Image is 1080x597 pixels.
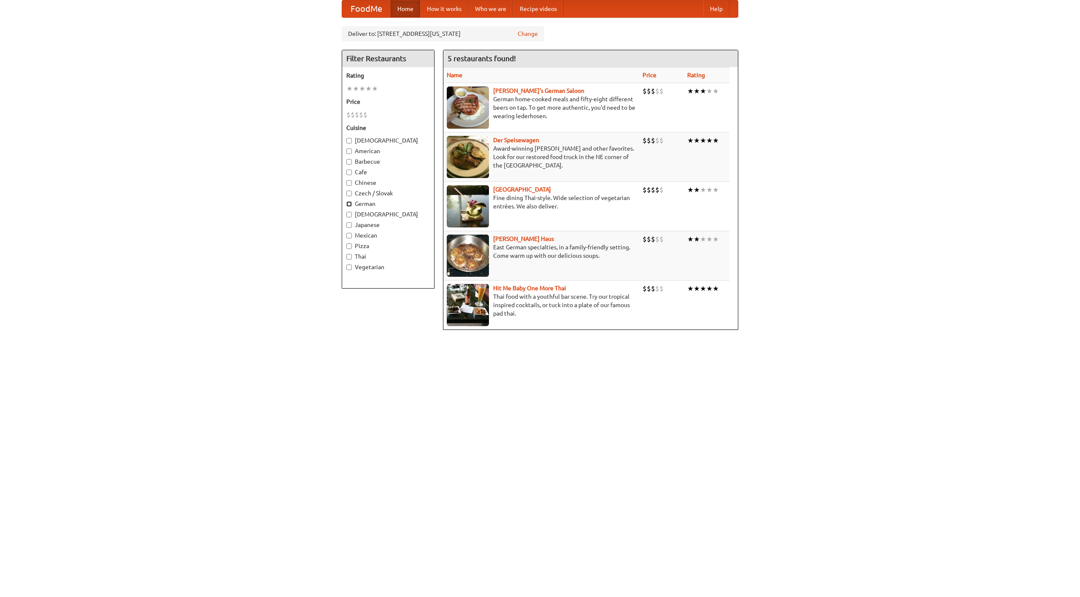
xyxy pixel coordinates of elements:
li: ★ [365,84,372,93]
label: Cafe [346,168,430,176]
label: [DEMOGRAPHIC_DATA] [346,136,430,145]
li: $ [655,185,659,194]
img: satay.jpg [447,185,489,227]
li: $ [643,136,647,145]
li: ★ [694,235,700,244]
li: $ [346,110,351,119]
a: Recipe videos [513,0,564,17]
h4: Filter Restaurants [342,50,434,67]
label: Mexican [346,231,430,240]
li: ★ [353,84,359,93]
input: Thai [346,254,352,259]
label: Chinese [346,178,430,187]
li: $ [651,284,655,293]
h5: Rating [346,71,430,80]
li: $ [359,110,363,119]
input: Cafe [346,170,352,175]
li: ★ [687,235,694,244]
label: Pizza [346,242,430,250]
li: $ [351,110,355,119]
b: Hit Me Baby One More Thai [493,285,566,292]
li: $ [655,86,659,96]
a: Change [518,30,538,38]
input: German [346,201,352,207]
input: Mexican [346,233,352,238]
ng-pluralize: 5 restaurants found! [448,54,516,62]
a: [PERSON_NAME]'s German Saloon [493,87,584,94]
li: ★ [706,235,713,244]
li: $ [651,86,655,96]
p: Thai food with a youthful bar scene. Try our tropical inspired cocktails, or tuck into a plate of... [447,292,636,318]
p: German home-cooked meals and fifty-eight different beers on tap. To get more authentic, you'd nee... [447,95,636,120]
input: Pizza [346,243,352,249]
li: $ [647,86,651,96]
label: Japanese [346,221,430,229]
li: $ [655,136,659,145]
a: Rating [687,72,705,78]
li: ★ [713,86,719,96]
li: ★ [706,284,713,293]
li: $ [659,136,664,145]
li: ★ [687,185,694,194]
input: Vegetarian [346,265,352,270]
li: $ [647,136,651,145]
li: ★ [700,185,706,194]
li: ★ [713,284,719,293]
li: ★ [713,235,719,244]
li: ★ [694,86,700,96]
label: American [346,147,430,155]
a: [PERSON_NAME] Haus [493,235,554,242]
li: ★ [687,284,694,293]
li: $ [655,284,659,293]
a: [GEOGRAPHIC_DATA] [493,186,551,193]
li: $ [651,235,655,244]
li: ★ [713,136,719,145]
label: Barbecue [346,157,430,166]
label: [DEMOGRAPHIC_DATA] [346,210,430,219]
a: Price [643,72,656,78]
li: ★ [694,284,700,293]
div: Deliver to: [STREET_ADDRESS][US_STATE] [342,26,544,41]
li: $ [643,284,647,293]
a: Home [391,0,420,17]
a: Der Speisewagen [493,137,539,143]
input: Japanese [346,222,352,228]
img: esthers.jpg [447,86,489,129]
li: $ [647,284,651,293]
input: [DEMOGRAPHIC_DATA] [346,138,352,143]
input: Barbecue [346,159,352,165]
img: speisewagen.jpg [447,136,489,178]
li: ★ [700,86,706,96]
li: ★ [700,235,706,244]
li: ★ [706,136,713,145]
li: $ [643,86,647,96]
li: $ [355,110,359,119]
label: Thai [346,252,430,261]
a: Help [703,0,729,17]
img: babythai.jpg [447,284,489,326]
img: kohlhaus.jpg [447,235,489,277]
li: ★ [694,185,700,194]
li: ★ [713,185,719,194]
li: $ [659,284,664,293]
li: ★ [687,136,694,145]
label: Czech / Slovak [346,189,430,197]
li: ★ [694,136,700,145]
h5: Cuisine [346,124,430,132]
li: $ [643,235,647,244]
a: Name [447,72,462,78]
li: $ [363,110,367,119]
input: Czech / Slovak [346,191,352,196]
li: $ [647,185,651,194]
input: Chinese [346,180,352,186]
p: Award-winning [PERSON_NAME] and other favorites. Look for our restored food truck in the NE corne... [447,144,636,170]
li: $ [659,86,664,96]
li: ★ [359,84,365,93]
p: Fine dining Thai-style. Wide selection of vegetarian entrées. We also deliver. [447,194,636,211]
input: American [346,149,352,154]
li: ★ [687,86,694,96]
li: $ [659,185,664,194]
li: ★ [706,185,713,194]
